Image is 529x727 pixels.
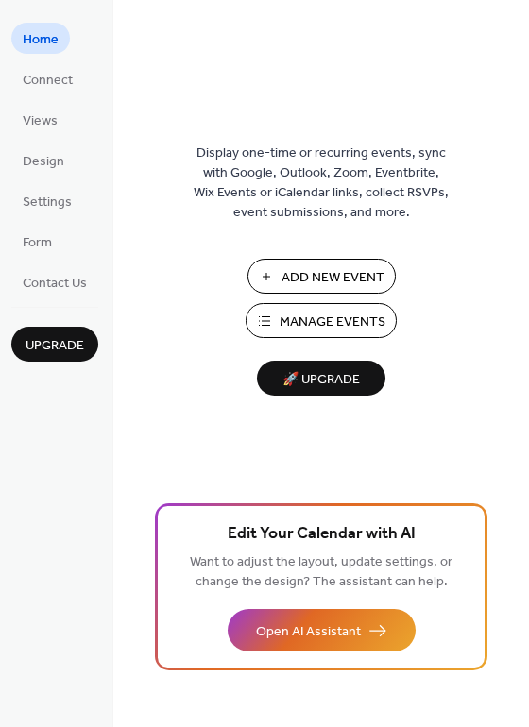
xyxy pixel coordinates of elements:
[23,274,87,294] span: Contact Us
[11,104,69,135] a: Views
[23,193,72,212] span: Settings
[257,361,385,396] button: 🚀 Upgrade
[23,30,59,50] span: Home
[26,336,84,356] span: Upgrade
[282,268,384,288] span: Add New Event
[246,303,397,338] button: Manage Events
[247,259,396,294] button: Add New Event
[11,185,83,216] a: Settings
[256,622,361,642] span: Open AI Assistant
[268,367,374,393] span: 🚀 Upgrade
[11,23,70,54] a: Home
[190,549,452,595] span: Want to adjust the layout, update settings, or change the design? The assistant can help.
[280,313,385,332] span: Manage Events
[11,63,84,94] a: Connect
[228,609,416,651] button: Open AI Assistant
[23,71,73,91] span: Connect
[11,327,98,362] button: Upgrade
[23,152,64,172] span: Design
[194,144,449,223] span: Display one-time or recurring events, sync with Google, Outlook, Zoom, Eventbrite, Wix Events or ...
[23,111,58,131] span: Views
[23,233,52,253] span: Form
[11,226,63,257] a: Form
[11,266,98,297] a: Contact Us
[11,144,76,176] a: Design
[228,521,416,548] span: Edit Your Calendar with AI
